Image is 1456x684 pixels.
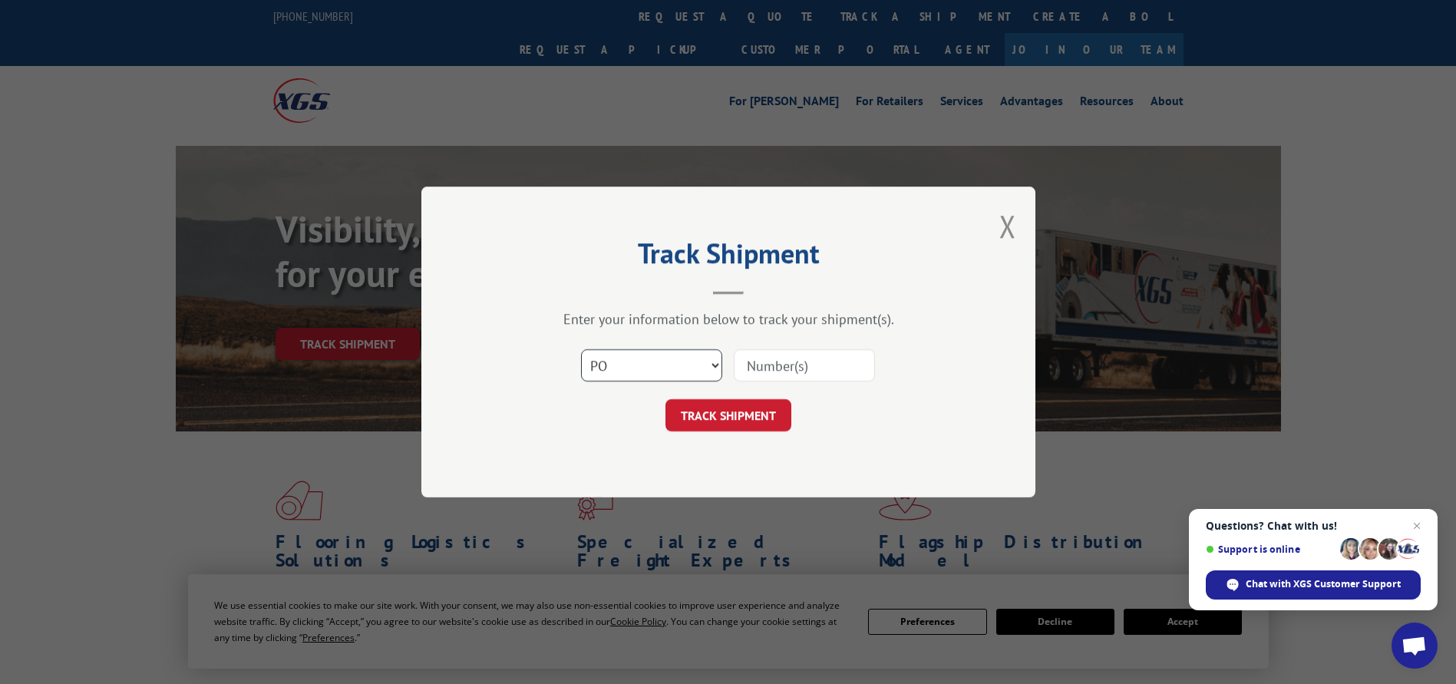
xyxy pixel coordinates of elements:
[1408,517,1426,535] span: Close chat
[498,243,959,272] h2: Track Shipment
[1206,544,1335,555] span: Support is online
[999,206,1016,246] button: Close modal
[665,399,791,431] button: TRACK SHIPMENT
[1206,570,1421,600] div: Chat with XGS Customer Support
[1392,623,1438,669] div: Open chat
[734,349,875,382] input: Number(s)
[498,310,959,328] div: Enter your information below to track your shipment(s).
[1246,577,1401,591] span: Chat with XGS Customer Support
[1206,520,1421,532] span: Questions? Chat with us!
